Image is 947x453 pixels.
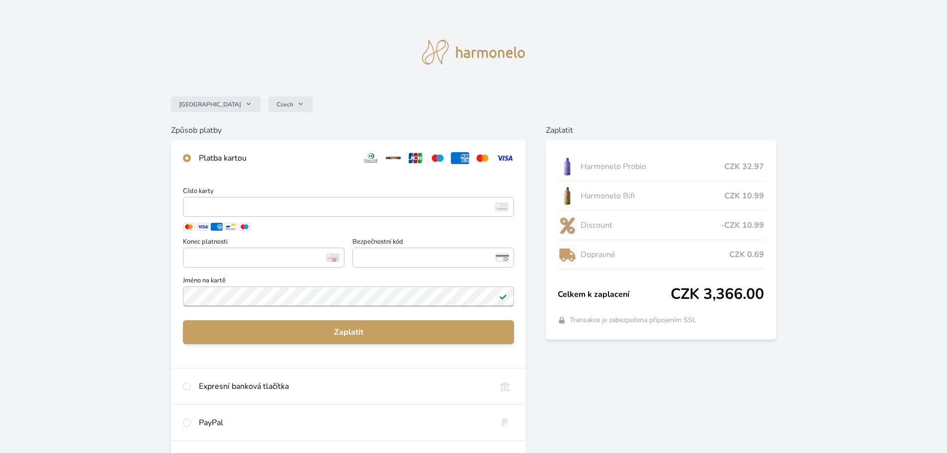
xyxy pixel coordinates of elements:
img: Platné pole [499,292,507,300]
span: CZK 32.97 [724,161,764,173]
h6: Zaplatit [546,124,776,136]
img: mc.svg [473,152,492,164]
button: Zaplatit [183,320,514,344]
iframe: Iframe pro číslo karty [187,200,510,214]
img: logo.svg [422,40,525,65]
span: Zaplatit [191,326,506,338]
img: delivery-lo.png [558,242,577,267]
span: CZK 10.99 [724,190,764,202]
span: Celkem k zaplacení [558,288,671,300]
iframe: Iframe pro bezpečnostní kód [357,251,510,265]
div: PayPal [199,417,488,429]
img: diners.svg [362,152,380,164]
img: maestro.svg [429,152,447,164]
span: Czech [276,100,293,108]
span: Dopravné [581,249,729,261]
span: Konec platnosti [183,239,344,248]
span: CZK 0.69 [729,249,764,261]
div: Expresní banková tlačítka [199,380,488,392]
button: Czech [268,96,313,112]
img: onlineBanking_CZ.svg [496,380,514,392]
span: Harmonelo Probio [581,161,724,173]
img: discount-lo.png [558,213,577,238]
img: discover.svg [384,152,403,164]
img: CLEAN_BIFI_se_stinem_x-lo.jpg [558,183,577,208]
span: -CZK 10.99 [721,219,764,231]
span: Transakce je zabezpečena připojením SSL [570,315,696,325]
img: jcb.svg [407,152,425,164]
span: Harmonelo Bifi [581,190,724,202]
input: Jméno na kartěPlatné pole [183,286,514,306]
img: Konec platnosti [326,253,340,262]
span: Číslo karty [183,188,514,197]
div: Platba kartou [199,152,354,164]
img: visa.svg [496,152,514,164]
button: [GEOGRAPHIC_DATA] [171,96,260,112]
span: [GEOGRAPHIC_DATA] [179,100,241,108]
h6: Způsob platby [171,124,526,136]
span: Jméno na kartě [183,277,514,286]
span: Discount [581,219,721,231]
img: card [495,202,509,211]
span: CZK 3,366.00 [671,285,764,303]
span: Bezpečnostní kód [352,239,514,248]
img: paypal.svg [496,417,514,429]
iframe: Iframe pro datum vypršení platnosti [187,251,340,265]
img: amex.svg [451,152,469,164]
img: CLEAN_PROBIO_se_stinem_x-lo.jpg [558,154,577,179]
